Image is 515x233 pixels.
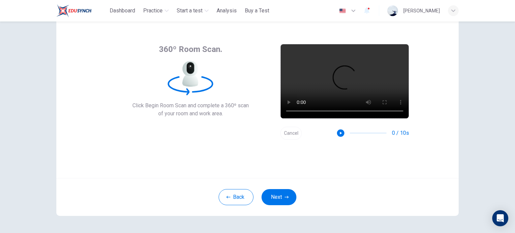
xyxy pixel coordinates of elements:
[338,8,347,13] img: en
[174,5,211,17] button: Start a test
[403,7,440,15] div: [PERSON_NAME]
[387,5,398,16] img: Profile picture
[262,189,296,205] button: Next
[219,189,253,205] button: Back
[177,7,203,15] span: Start a test
[492,210,508,226] div: Open Intercom Messenger
[392,129,409,137] span: 0 / 10s
[280,127,302,140] button: Cancel
[132,102,249,110] span: Click Begin Room Scan and complete a 360º scan
[245,7,269,15] span: Buy a Test
[56,4,107,17] a: ELTC logo
[143,7,163,15] span: Practice
[56,4,92,17] img: ELTC logo
[159,44,222,55] span: 360º Room Scan.
[242,5,272,17] button: Buy a Test
[107,5,138,17] button: Dashboard
[110,7,135,15] span: Dashboard
[140,5,171,17] button: Practice
[217,7,237,15] span: Analysis
[132,110,249,118] span: of your room and work area.
[214,5,239,17] button: Analysis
